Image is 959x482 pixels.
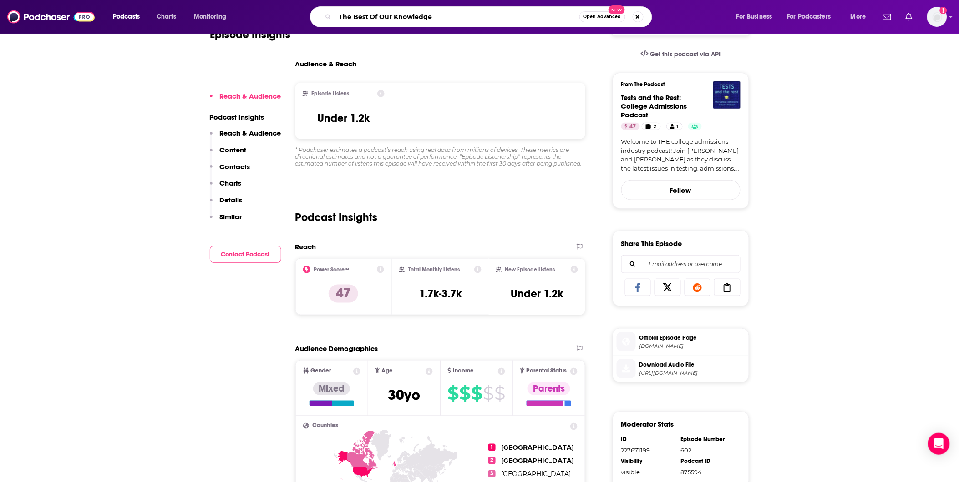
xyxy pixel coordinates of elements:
a: Share on Facebook [625,279,651,296]
span: Monitoring [194,10,226,23]
span: https://traffic.libsyn.com/secure/testsandtherest/TATRAdmissionsMalaise.mp3?dest-id=1349983 [639,370,745,377]
a: Show notifications dropdown [902,9,916,25]
span: Income [453,368,474,374]
span: For Podcasters [787,10,831,23]
button: Open AdvancedNew [579,11,625,22]
h1: Episode Insights [210,28,291,41]
div: Visibility [621,458,675,465]
a: Official Episode Page[DOMAIN_NAME] [617,332,745,351]
h3: Share This Episode [621,239,682,248]
svg: Add a profile image [940,7,947,14]
span: Parental Status [527,368,567,374]
button: open menu [107,10,152,24]
span: Age [381,368,393,374]
div: 602 [681,447,735,454]
p: Similar [220,212,242,221]
a: 2 [642,123,660,130]
h2: Episode Listens [312,90,350,97]
h2: Total Monthly Listens [408,266,460,273]
span: 47 [630,122,636,131]
div: Episode Number [681,436,735,443]
h3: Under 1.2k [317,111,370,125]
h3: Under 1.2k [511,287,563,301]
p: 47 [329,285,358,303]
div: Podcast ID [681,458,735,465]
h2: Power Score™ [314,266,350,273]
span: Gender [311,368,331,374]
h2: Podcast Insights [295,211,378,224]
span: For Business [736,10,772,23]
span: [GEOGRAPHIC_DATA] [501,457,574,465]
h2: Audience Demographics [295,344,378,353]
span: [GEOGRAPHIC_DATA] [501,470,571,478]
div: visible [621,469,675,476]
a: Get this podcast via API [634,43,728,65]
p: Podcast Insights [210,113,281,121]
div: ID [621,436,675,443]
span: More [851,10,866,23]
span: Get this podcast via API [650,50,721,58]
div: * Podchaser estimates a podcast’s reach using real data from millions of devices. These metrics a... [295,146,586,167]
a: Share on Reddit [685,279,711,296]
div: Mixed [313,382,350,395]
a: Tests and the Rest: College Admissions Podcast [621,93,687,119]
button: Reach & Audience [210,92,281,109]
h3: 1.7k-3.7k [419,287,462,301]
span: Charts [157,10,176,23]
span: 3 [488,470,496,477]
button: Similar [210,212,242,229]
input: Search podcasts, credits, & more... [335,10,579,24]
button: Contacts [210,162,250,179]
a: Show notifications dropdown [879,9,895,25]
a: Charts [151,10,182,24]
a: Copy Link [714,279,741,296]
div: Open Intercom Messenger [928,433,950,455]
span: [GEOGRAPHIC_DATA] [501,444,574,452]
span: 2 [654,122,657,131]
span: 30 yo [388,386,420,404]
img: Tests and the Rest: College Admissions Podcast [713,81,741,109]
p: Details [220,196,243,204]
span: $ [472,386,482,401]
button: open menu [188,10,238,24]
h3: Moderator Stats [621,420,674,429]
button: open menu [844,10,878,24]
a: Download Audio File[URL][DOMAIN_NAME] [617,359,745,378]
p: Reach & Audience [220,92,281,100]
span: Official Episode Page [639,334,745,342]
button: Reach & Audience [210,129,281,146]
h3: Audience & Reach [295,60,357,68]
span: New [609,5,625,14]
p: Reach & Audience [220,129,281,137]
button: Contact Podcast [210,246,281,263]
img: Podchaser - Follow, Share and Rate Podcasts [7,8,95,25]
span: $ [483,386,494,401]
span: $ [448,386,459,401]
p: Content [220,146,247,154]
span: Download Audio File [639,361,745,369]
h2: New Episode Listens [505,266,555,273]
span: Countries [313,423,339,429]
span: Open Advanced [584,15,621,19]
div: 875594 [681,469,735,476]
input: Email address or username... [629,256,733,273]
button: Show profile menu [927,7,947,27]
span: 1 [677,122,679,131]
span: $ [495,386,505,401]
h3: From The Podcast [621,81,733,88]
span: Logged in as SusanHershberg [927,7,947,27]
button: Content [210,146,247,162]
img: User Profile [927,7,947,27]
div: Search followers [621,255,741,273]
a: 1 [666,123,683,130]
div: Search podcasts, credits, & more... [319,6,661,27]
div: 227671199 [621,447,675,454]
a: Welcome to THE college admissions industry podcast! Join [PERSON_NAME] and [PERSON_NAME] as they ... [621,137,741,173]
button: open menu [781,10,844,24]
a: 47 [621,123,640,130]
button: Details [210,196,243,212]
span: 1 [488,444,496,451]
p: Charts [220,179,242,187]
